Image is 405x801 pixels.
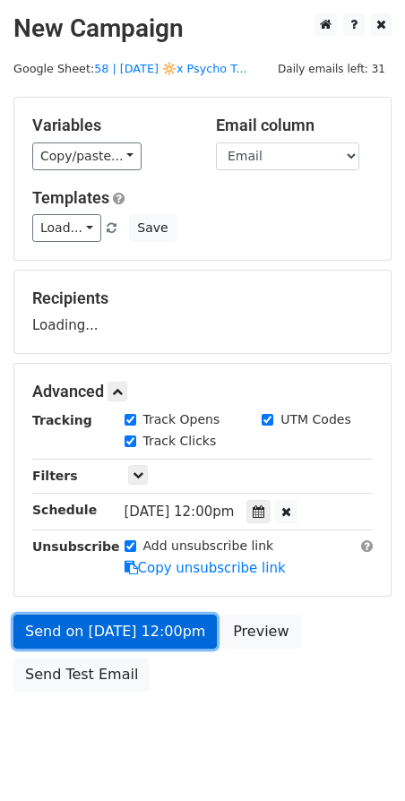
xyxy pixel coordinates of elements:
[129,214,176,242] button: Save
[32,503,97,517] strong: Schedule
[32,142,142,170] a: Copy/paste...
[216,116,373,135] h5: Email column
[143,432,217,451] label: Track Clicks
[32,469,78,483] strong: Filters
[32,188,109,207] a: Templates
[271,62,392,75] a: Daily emails left: 31
[143,537,274,556] label: Add unsubscribe link
[125,504,235,520] span: [DATE] 12:00pm
[13,62,247,75] small: Google Sheet:
[280,410,350,429] label: UTM Codes
[125,560,286,576] a: Copy unsubscribe link
[32,382,373,401] h5: Advanced
[271,59,392,79] span: Daily emails left: 31
[315,715,405,801] iframe: Chat Widget
[221,615,300,649] a: Preview
[143,410,220,429] label: Track Opens
[32,214,101,242] a: Load...
[94,62,246,75] a: 58 | [DATE] 🔆x Psycho T...
[13,658,150,692] a: Send Test Email
[32,289,373,335] div: Loading...
[32,289,373,308] h5: Recipients
[32,539,120,554] strong: Unsubscribe
[13,13,392,44] h2: New Campaign
[13,615,217,649] a: Send on [DATE] 12:00pm
[32,413,92,427] strong: Tracking
[32,116,189,135] h5: Variables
